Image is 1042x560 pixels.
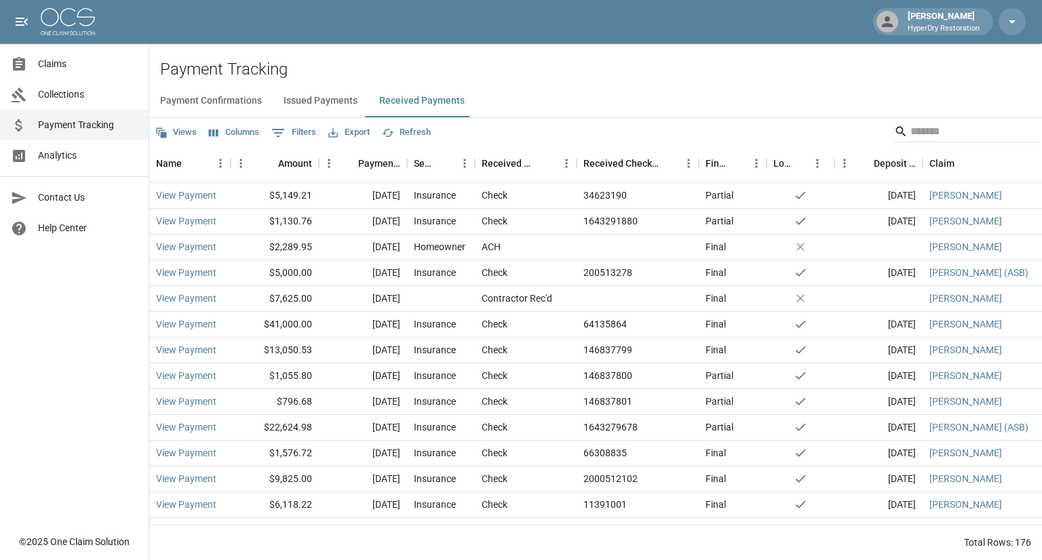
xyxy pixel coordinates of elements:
[577,144,699,182] div: Received Check Number
[482,214,507,228] div: Check
[482,343,507,357] div: Check
[273,85,368,117] button: Issued Payments
[834,441,923,466] div: [DATE]
[834,144,923,182] div: Deposit Date
[678,153,699,174] button: Menu
[834,312,923,338] div: [DATE]
[149,144,231,182] div: Name
[583,420,638,434] div: 1643279678
[706,317,726,331] div: Final
[149,85,1042,117] div: dynamic tabs
[929,144,954,182] div: Claim
[19,535,130,548] div: © 2025 One Claim Solution
[706,420,733,434] div: Partial
[706,144,727,182] div: Final/Partial
[834,260,923,286] div: [DATE]
[319,492,407,518] div: [DATE]
[160,60,1042,79] h2: Payment Tracking
[482,498,507,511] div: Check
[319,260,407,286] div: [DATE]
[379,122,434,143] button: Refresh
[482,266,507,279] div: Check
[231,441,319,466] div: $1,576.72
[231,518,319,544] div: $6,632.45
[929,266,1028,279] a: [PERSON_NAME] (ASB)
[699,144,767,182] div: Final/Partial
[414,498,456,511] div: Insurance
[767,144,834,182] div: Lockbox
[929,317,1002,331] a: [PERSON_NAME]
[929,343,1002,357] a: [PERSON_NAME]
[894,121,1039,145] div: Search
[319,466,407,492] div: [DATE]
[954,154,973,173] button: Sort
[583,498,627,511] div: 11391001
[152,122,200,143] button: Views
[156,214,216,228] a: View Payment
[482,523,507,537] div: Check
[583,369,632,382] div: 146837800
[929,523,1002,537] a: [PERSON_NAME]
[773,144,792,182] div: Lockbox
[874,144,916,182] div: Deposit Date
[231,286,319,312] div: $7,625.00
[929,395,1002,408] a: [PERSON_NAME]
[319,312,407,338] div: [DATE]
[482,446,507,460] div: Check
[414,266,456,279] div: Insurance
[278,144,312,182] div: Amount
[482,369,507,382] div: Check
[706,523,733,537] div: Partial
[156,420,216,434] a: View Payment
[706,292,726,305] div: Final
[156,144,182,182] div: Name
[482,144,537,182] div: Received Method
[706,446,726,460] div: Final
[414,240,465,254] div: Homeowner
[156,240,216,254] a: View Payment
[414,317,456,331] div: Insurance
[231,466,319,492] div: $9,825.00
[583,523,627,537] div: 34604929
[414,369,456,382] div: Insurance
[706,266,726,279] div: Final
[908,23,980,35] p: HyperDry Restoration
[231,363,319,389] div: $1,055.80
[556,153,577,174] button: Menu
[706,343,726,357] div: Final
[414,214,456,228] div: Insurance
[38,57,138,71] span: Claims
[414,523,456,537] div: Insurance
[482,420,507,434] div: Check
[319,338,407,363] div: [DATE]
[231,260,319,286] div: $5,000.00
[156,343,216,357] a: View Payment
[8,8,35,35] button: open drawer
[339,154,358,173] button: Sort
[537,154,556,173] button: Sort
[929,188,1002,202] a: [PERSON_NAME]
[834,338,923,363] div: [DATE]
[319,144,407,182] div: Payment Date
[414,395,456,408] div: Insurance
[156,317,216,331] a: View Payment
[414,343,456,357] div: Insurance
[325,122,373,143] button: Export
[319,235,407,260] div: [DATE]
[964,536,1031,549] div: Total Rows: 176
[706,498,726,511] div: Final
[38,221,138,235] span: Help Center
[929,420,1028,434] a: [PERSON_NAME] (ASB)
[455,153,475,174] button: Menu
[231,389,319,415] div: $796.68
[156,472,216,485] a: View Payment
[156,446,216,460] a: View Payment
[319,415,407,441] div: [DATE]
[231,209,319,235] div: $1,130.76
[482,188,507,202] div: Check
[583,395,632,408] div: 146837801
[156,498,216,511] a: View Payment
[583,144,659,182] div: Received Check Number
[156,292,216,305] a: View Payment
[482,472,507,485] div: Check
